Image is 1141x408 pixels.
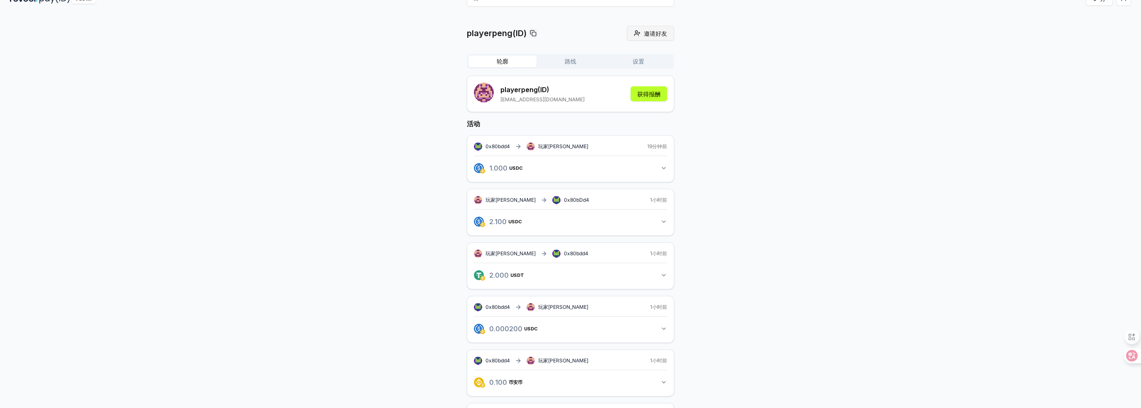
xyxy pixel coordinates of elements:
img: logo.png [474,377,484,387]
img: logo.png [480,383,485,388]
font: USDC [509,165,523,171]
font: 玩家[PERSON_NAME] [486,250,536,257]
font: 邀请好友 [644,30,667,37]
font: USDT [510,272,524,278]
font: playerpeng [500,86,538,94]
font: 玩家[PERSON_NAME] [538,304,588,310]
font: 获得报酬 [637,90,660,98]
img: logo.png [474,163,484,173]
font: 0x80bdd4 [486,357,510,364]
font: 19分钟前 [647,143,667,149]
button: 获得报酬 [631,86,667,101]
font: 1小时前 [650,304,667,310]
button: 邀请好友 [627,26,674,41]
font: 0x80bdd4 [486,304,510,310]
font: 玩家[PERSON_NAME] [486,197,536,203]
font: 玩家[PERSON_NAME] [538,143,588,149]
img: logo.png [480,276,485,281]
button: 0.100币安币 [474,375,667,389]
font: 轮廓 [497,58,508,65]
font: 路线 [565,58,576,65]
button: 1.000USDC [474,161,667,175]
font: 1小时前 [650,197,667,203]
font: (ID) [538,86,549,94]
font: 0x80bDd4 [564,197,589,203]
font: 活动 [467,120,480,128]
button: 2.100USDC [474,215,667,229]
font: 玩家[PERSON_NAME] [538,357,588,364]
img: logo.png [474,324,484,334]
font: 0x80bdd4 [486,143,510,149]
img: logo.png [474,217,484,227]
button: 2.000USDT [474,268,667,282]
font: 设置 [633,58,644,65]
font: [EMAIL_ADDRESS][DOMAIN_NAME] [500,96,585,103]
font: playerpeng(ID) [467,28,527,38]
font: 0x80bdd4 [564,250,588,257]
img: logo.png [480,329,485,334]
font: 1小时前 [650,250,667,257]
button: 0.000200USDC [474,322,667,336]
img: logo.png [480,169,485,173]
img: logo.png [474,270,484,280]
img: logo.png [480,222,485,227]
font: 1小时前 [650,357,667,364]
